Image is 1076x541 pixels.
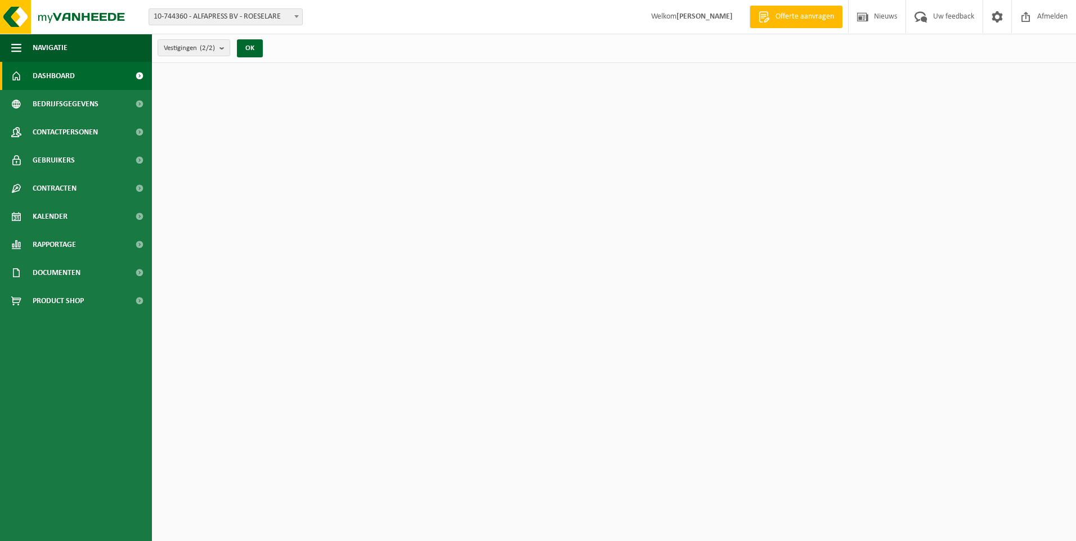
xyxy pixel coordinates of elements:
[33,174,77,202] span: Contracten
[149,8,303,25] span: 10-744360 - ALFAPRESS BV - ROESELARE
[33,202,68,231] span: Kalender
[33,90,98,118] span: Bedrijfsgegevens
[33,231,76,259] span: Rapportage
[33,146,75,174] span: Gebruikers
[237,39,263,57] button: OK
[164,40,215,57] span: Vestigingen
[33,62,75,90] span: Dashboard
[200,44,215,52] count: (2/2)
[33,118,98,146] span: Contactpersonen
[33,34,68,62] span: Navigatie
[33,287,84,315] span: Product Shop
[158,39,230,56] button: Vestigingen(2/2)
[149,9,302,25] span: 10-744360 - ALFAPRESS BV - ROESELARE
[773,11,837,22] span: Offerte aanvragen
[750,6,842,28] a: Offerte aanvragen
[676,12,733,21] strong: [PERSON_NAME]
[33,259,80,287] span: Documenten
